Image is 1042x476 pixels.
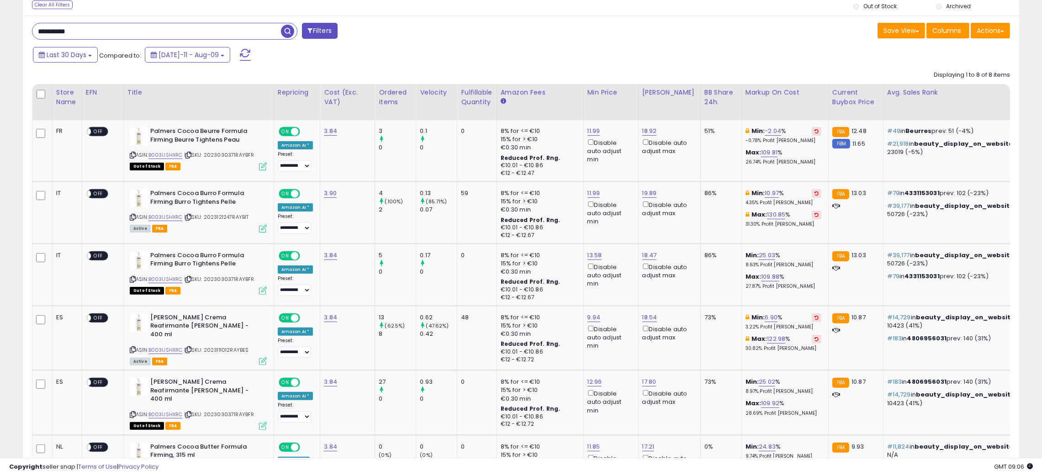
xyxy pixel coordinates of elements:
[91,190,106,198] span: OFF
[501,197,577,206] div: 15% for > €10
[751,334,767,343] b: Max:
[150,443,261,462] b: Palmers Cocoa Butter Formula Firming, 315 ml
[746,251,759,259] b: Min:
[704,378,735,386] div: 73%
[426,322,449,329] small: (47.62%)
[914,139,1013,148] span: beauty_display_on_website
[746,410,821,417] p: 28.69% Profit [PERSON_NAME]
[767,210,785,219] a: 130.85
[887,391,1031,407] p: in prev: 10423 (41%)
[130,163,164,170] span: All listings that are currently out of stock and unavailable for purchase on Amazon
[642,200,693,217] div: Disable auto adjust max
[832,251,849,261] small: FBA
[887,313,1031,330] p: in prev: 10423 (41%)
[148,213,183,221] a: B003USHXRC
[704,251,735,259] div: 86%
[420,268,457,276] div: 0
[759,377,775,386] a: 25.02
[501,216,561,224] b: Reduced Prof. Rng.
[148,151,183,159] a: B003USHXRC
[932,26,961,35] span: Columns
[765,189,779,198] a: 10.97
[298,190,313,198] span: OFF
[887,443,1031,459] p: in prev: N/A
[165,163,181,170] span: FBA
[56,313,75,322] div: ES
[746,127,821,144] div: %
[130,189,267,232] div: ASIN:
[501,356,577,364] div: €12 - €12.72
[587,251,602,260] a: 13.58
[642,127,657,136] a: 18.92
[184,213,249,221] span: | SKU: 2023121247RAYBIT
[385,322,405,329] small: (62.5%)
[56,189,75,197] div: IT
[741,84,828,120] th: The percentage added to the cost of goods (COGS) that forms the calculator for Min & Max prices.
[130,189,148,207] img: 315HtPpgoJL._SL40_.jpg
[130,378,148,396] img: 315HtPpgoJL._SL40_.jpg
[887,127,900,135] span: #49
[916,390,1015,399] span: beauty_display_on_website
[379,378,416,386] div: 27
[907,377,947,386] span: 4806956031
[420,127,457,135] div: 0.1
[461,443,489,451] div: 0
[746,251,821,268] div: %
[746,324,821,330] p: 3.22% Profit [PERSON_NAME]
[501,443,577,451] div: 8% for <= €10
[751,210,767,219] b: Max:
[461,127,489,135] div: 0
[278,203,313,212] div: Amazon AI *
[130,358,151,365] span: All listings currently available for purchase on Amazon
[150,251,261,270] b: Palmers Cocoa Burro Formula Firming Burro Tightens Pelle
[642,88,697,97] div: [PERSON_NAME]
[878,23,925,38] button: Save View
[501,169,577,177] div: €12 - €12.47
[324,88,371,107] div: Cost (Exc. VAT)
[280,128,291,136] span: ON
[91,443,106,451] span: OFF
[278,213,313,233] div: Preset:
[379,268,416,276] div: 0
[501,224,577,232] div: €10.01 - €10.86
[184,411,254,418] span: | SKU: 2023030371RAYBFR
[746,262,821,268] p: 8.63% Profit [PERSON_NAME]
[971,23,1010,38] button: Actions
[587,262,631,288] div: Disable auto adjust min
[751,189,765,197] b: Min:
[746,189,821,206] div: %
[887,334,1031,343] p: in prev: 140 (31%)
[704,443,735,451] div: 0%
[746,443,821,460] div: %
[887,334,902,343] span: #183
[759,442,776,451] a: 24.83
[379,395,416,403] div: 0
[56,378,75,386] div: ES
[746,335,821,352] div: %
[130,378,267,428] div: ASIN:
[148,275,183,283] a: B003USHXRC
[704,189,735,197] div: 86%
[642,388,693,406] div: Disable auto adjust max
[461,251,489,259] div: 0
[33,47,98,63] button: Last 30 Days
[420,143,457,152] div: 0
[150,127,261,146] b: Palmers Cocoa Beurre Formula Firming Beurre Tightens Peau
[501,330,577,338] div: €0.30 min
[887,251,910,259] span: #39,177
[501,232,577,239] div: €12 - €12.67
[278,265,313,274] div: Amazon AI *
[587,138,631,164] div: Disable auto adjust min
[746,442,759,451] b: Min:
[501,189,577,197] div: 8% for <= €10
[587,324,631,350] div: Disable auto adjust min
[759,251,775,260] a: 25.03
[832,443,849,453] small: FBA
[165,287,181,295] span: FBA
[501,405,561,413] b: Reduced Prof. Rng.
[746,399,821,416] div: %
[324,313,337,322] a: 3.84
[501,286,577,294] div: €10.01 - €10.86
[704,88,738,107] div: BB Share 24h.
[420,88,453,97] div: Velocity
